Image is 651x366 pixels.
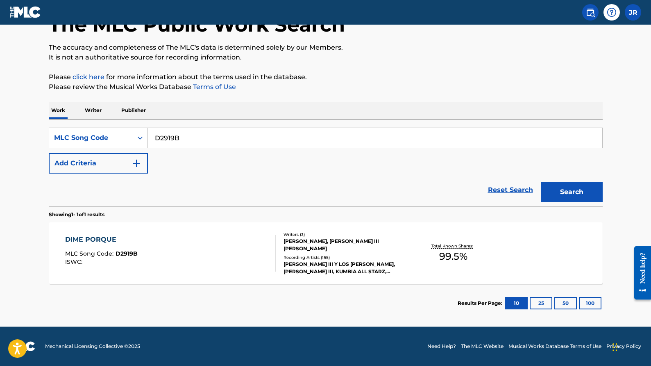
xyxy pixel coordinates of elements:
div: User Menu [625,4,641,21]
div: DIME PORQUE [65,235,138,245]
a: DIME PORQUEMLC Song Code:D2919BISWC:Writers (3)[PERSON_NAME], [PERSON_NAME] III [PERSON_NAME]Reco... [49,222,603,284]
form: Search Form [49,128,603,206]
button: 25 [530,297,552,309]
div: Drag [612,335,617,359]
div: Recording Artists ( 155 ) [284,254,407,261]
button: Add Criteria [49,153,148,174]
img: search [585,7,595,17]
p: Please review the Musical Works Database [49,82,603,92]
a: Reset Search [484,181,537,199]
p: Writer [82,102,104,119]
img: help [607,7,617,17]
img: logo [10,341,35,351]
a: Privacy Policy [606,343,641,350]
span: ISWC : [65,258,84,265]
img: 9d2ae6d4665cec9f34b9.svg [132,158,141,168]
p: Results Per Page: [458,300,504,307]
span: Mechanical Licensing Collective © 2025 [45,343,140,350]
iframe: Chat Widget [610,327,651,366]
p: Please for more information about the terms used in the database. [49,72,603,82]
button: Search [541,182,603,202]
div: MLC Song Code [54,133,128,143]
span: D2919B [116,250,138,257]
div: Help [603,4,620,21]
button: 50 [554,297,577,309]
p: It is not an authoritative source for recording information. [49,53,603,62]
button: 10 [505,297,528,309]
div: Writers ( 3 ) [284,231,407,238]
span: 99.5 % [439,249,467,264]
p: Showing 1 - 1 of 1 results [49,211,104,218]
p: Work [49,102,68,119]
iframe: Resource Center [628,240,651,306]
p: Total Known Shares: [431,243,475,249]
a: click here [73,73,104,81]
p: The accuracy and completeness of The MLC's data is determined solely by our Members. [49,43,603,53]
div: [PERSON_NAME], [PERSON_NAME] III [PERSON_NAME] [284,238,407,252]
a: Terms of Use [191,83,236,91]
p: Publisher [119,102,148,119]
a: Musical Works Database Terms of Use [508,343,601,350]
a: The MLC Website [461,343,504,350]
div: [PERSON_NAME] III Y LOS [PERSON_NAME], [PERSON_NAME] III, KUMBIA ALL STARZ, [PERSON_NAME] III Y L... [284,261,407,275]
span: MLC Song Code : [65,250,116,257]
button: 100 [579,297,601,309]
a: Need Help? [427,343,456,350]
a: Public Search [582,4,599,21]
h1: The MLC Public Work Search [49,12,345,37]
img: MLC Logo [10,6,41,18]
